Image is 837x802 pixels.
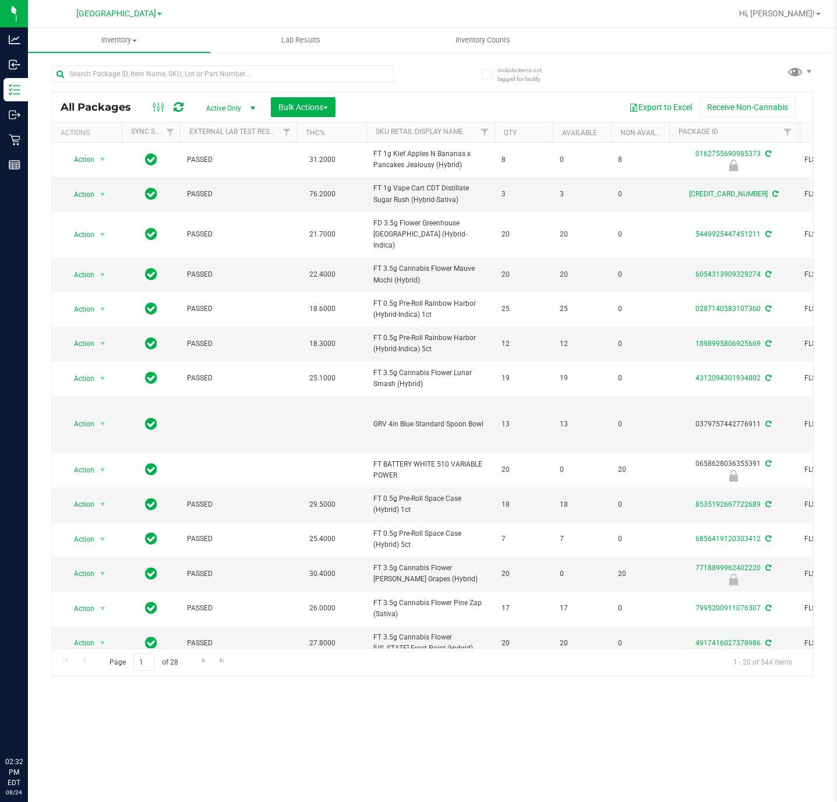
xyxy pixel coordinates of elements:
span: select [96,151,110,168]
a: Filter [475,122,495,142]
span: PASSED [187,269,289,280]
span: 18 [502,499,546,510]
a: 0287140583107360 [695,305,761,313]
span: select [96,416,110,432]
span: select [96,462,110,478]
a: Inventory [28,28,210,52]
span: Action [63,227,95,243]
span: FT 3.5g Cannabis Flower [PERSON_NAME] Grapes (Hybrid) [373,563,488,585]
span: 20 [502,229,546,240]
span: 0 [618,638,662,649]
span: Sync from Compliance System [764,500,771,508]
span: 20 [560,638,604,649]
span: 26.0000 [303,600,341,617]
span: 17 [502,603,546,614]
span: Action [63,151,95,168]
span: 25.1000 [303,370,341,387]
a: Filter [277,122,296,142]
span: PASSED [187,534,289,545]
span: In Sync [145,186,157,202]
span: In Sync [145,496,157,513]
span: select [96,227,110,243]
p: 08/24 [5,788,23,797]
span: 27.8000 [303,635,341,652]
a: Lab Results [210,28,393,52]
span: 8 [502,154,546,165]
span: PASSED [187,499,289,510]
span: 21.7000 [303,226,341,243]
span: 20 [618,464,662,475]
div: Launch Hold [668,470,799,482]
span: 20 [618,568,662,580]
span: 0 [618,419,662,430]
span: 12 [560,338,604,349]
span: Action [63,462,95,478]
span: Sync from Compliance System [764,340,771,348]
span: Action [63,186,95,203]
span: 76.2000 [303,186,341,203]
button: Bulk Actions [271,97,335,117]
a: Sku Retail Display Name [376,128,463,136]
span: In Sync [145,531,157,547]
span: select [96,566,110,582]
span: Sync from Compliance System [771,190,778,198]
span: In Sync [145,335,157,352]
a: Filter [161,122,180,142]
span: PASSED [187,338,289,349]
span: In Sync [145,635,157,651]
span: Hi, [PERSON_NAME]! [739,9,815,18]
span: [GEOGRAPHIC_DATA] [76,9,156,19]
span: select [96,301,110,317]
span: In Sync [145,416,157,432]
inline-svg: Retail [9,134,20,146]
div: 0658628036355391 [668,458,799,481]
span: 12 [502,338,546,349]
span: select [96,370,110,387]
a: Inventory Counts [392,28,574,52]
button: Export to Excel [621,97,700,117]
span: FT 1g Vape Cart CDT Distillate Sugar Rush (Hybrid-Sativa) [373,183,488,205]
span: FT 0.5g Pre-Roll Rainbow Harbor (Hybrid-Indica) 5ct [373,333,488,355]
span: 13 [502,419,546,430]
span: Sync from Compliance System [764,305,771,313]
a: 6856419120303412 [695,535,761,543]
span: PASSED [187,603,289,614]
span: GRV 4in Blue Standard Spoon Bowl [373,419,488,430]
span: Sync from Compliance System [764,604,771,612]
span: FD 3.5g Flower Greenhouse [GEOGRAPHIC_DATA] (Hybrid-Indica) [373,218,488,252]
span: Inventory Counts [440,35,526,45]
span: Sync from Compliance System [764,150,771,158]
a: 7995200911076307 [695,604,761,612]
div: 0379757442776911 [668,419,799,430]
span: 0 [618,338,662,349]
a: Filter [778,122,797,142]
span: FT 0.5g Pre-Roll Space Case (Hybrid) 1ct [373,493,488,515]
span: 18.3000 [303,335,341,352]
span: Include items not tagged for facility [497,66,556,83]
span: In Sync [145,226,157,242]
span: 20 [502,464,546,475]
span: Sync from Compliance System [764,639,771,647]
span: PASSED [187,373,289,384]
span: PASSED [187,154,289,165]
span: Action [63,566,95,582]
span: select [96,531,110,547]
a: 0162755690985373 [695,150,761,158]
span: PASSED [187,189,289,200]
span: select [96,335,110,352]
span: 0 [618,373,662,384]
inline-svg: Reports [9,159,20,171]
span: 25.4000 [303,531,341,547]
a: Qty [504,129,517,137]
span: 0 [618,603,662,614]
span: FT 3.5g Cannabis Flower Lunar Smash (Hybrid) [373,368,488,390]
span: Inventory [28,35,210,45]
span: Action [63,267,95,283]
span: 0 [618,303,662,315]
span: FT 3.5g Cannabis Flower Mauve Mochi (Hybrid) [373,263,488,285]
span: Bulk Actions [278,103,328,112]
span: 0 [618,189,662,200]
span: 8 [618,154,662,165]
span: 0 [618,499,662,510]
span: 20 [560,229,604,240]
